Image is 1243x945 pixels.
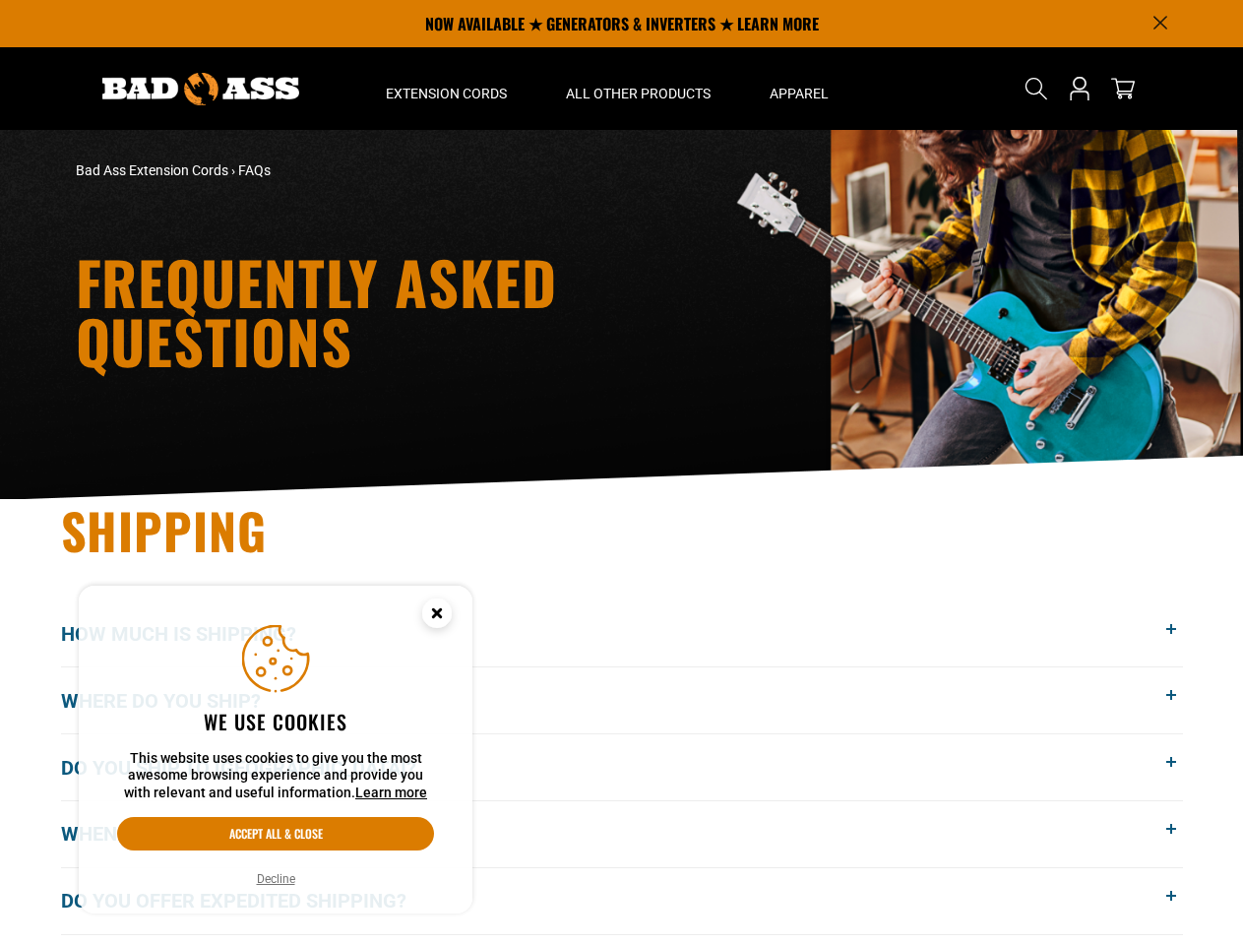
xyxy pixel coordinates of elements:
p: This website uses cookies to give you the most awesome browsing experience and provide you with r... [117,750,434,802]
span: All Other Products [566,85,711,102]
h1: Frequently Asked Questions [76,252,794,370]
a: Bad Ass Extension Cords [76,162,228,178]
button: How much is shipping? [61,601,1183,667]
aside: Cookie Consent [79,586,472,914]
span: Do you offer expedited shipping? [61,886,436,915]
summary: All Other Products [536,47,740,130]
span: Do you ship to [GEOGRAPHIC_DATA]? [61,753,446,783]
button: Do you offer expedited shipping? [61,868,1183,934]
span: Extension Cords [386,85,507,102]
nav: breadcrumbs [76,160,794,181]
span: When will my order get here? [61,819,403,849]
button: Accept all & close [117,817,434,850]
h2: We use cookies [117,709,434,734]
summary: Search [1021,73,1052,104]
summary: Apparel [740,47,858,130]
button: Decline [251,869,301,889]
span: How much is shipping? [61,619,326,649]
span: › [231,162,235,178]
button: Do you ship to [GEOGRAPHIC_DATA]? [61,734,1183,800]
a: Learn more [355,785,427,800]
img: Bad Ass Extension Cords [102,73,299,105]
span: Apparel [770,85,829,102]
button: Where do you ship? [61,667,1183,733]
button: When will my order get here? [61,801,1183,867]
span: Where do you ship? [61,686,290,716]
summary: Extension Cords [356,47,536,130]
span: Shipping [61,493,268,566]
span: FAQs [238,162,271,178]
